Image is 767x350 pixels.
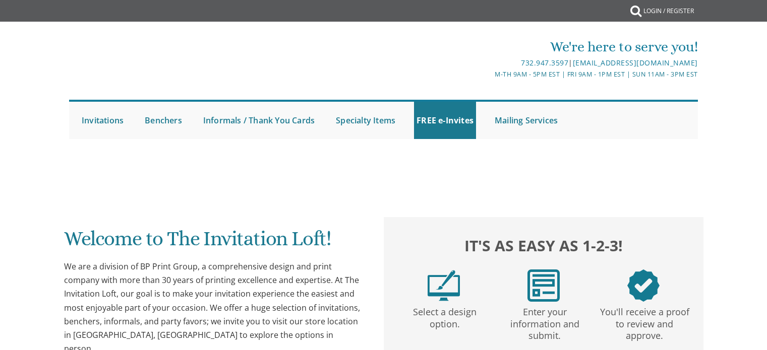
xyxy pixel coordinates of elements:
[627,269,660,302] img: step3.png
[279,37,698,57] div: We're here to serve you!
[428,269,460,302] img: step1.png
[397,302,493,330] p: Select a design option.
[279,69,698,80] div: M-Th 9am - 5pm EST | Fri 9am - 1pm EST | Sun 11am - 3pm EST
[497,302,593,342] p: Enter your information and submit.
[394,234,693,257] h2: It's as easy as 1-2-3!
[521,58,568,67] a: 732.947.3597
[279,57,698,69] div: |
[527,269,560,302] img: step2.png
[79,102,126,139] a: Invitations
[414,102,476,139] a: FREE e-Invites
[573,58,698,67] a: [EMAIL_ADDRESS][DOMAIN_NAME]
[597,302,692,342] p: You'll receive a proof to review and approve.
[64,228,364,257] h1: Welcome to The Invitation Loft!
[142,102,185,139] a: Benchers
[492,102,560,139] a: Mailing Services
[333,102,398,139] a: Specialty Items
[201,102,317,139] a: Informals / Thank You Cards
